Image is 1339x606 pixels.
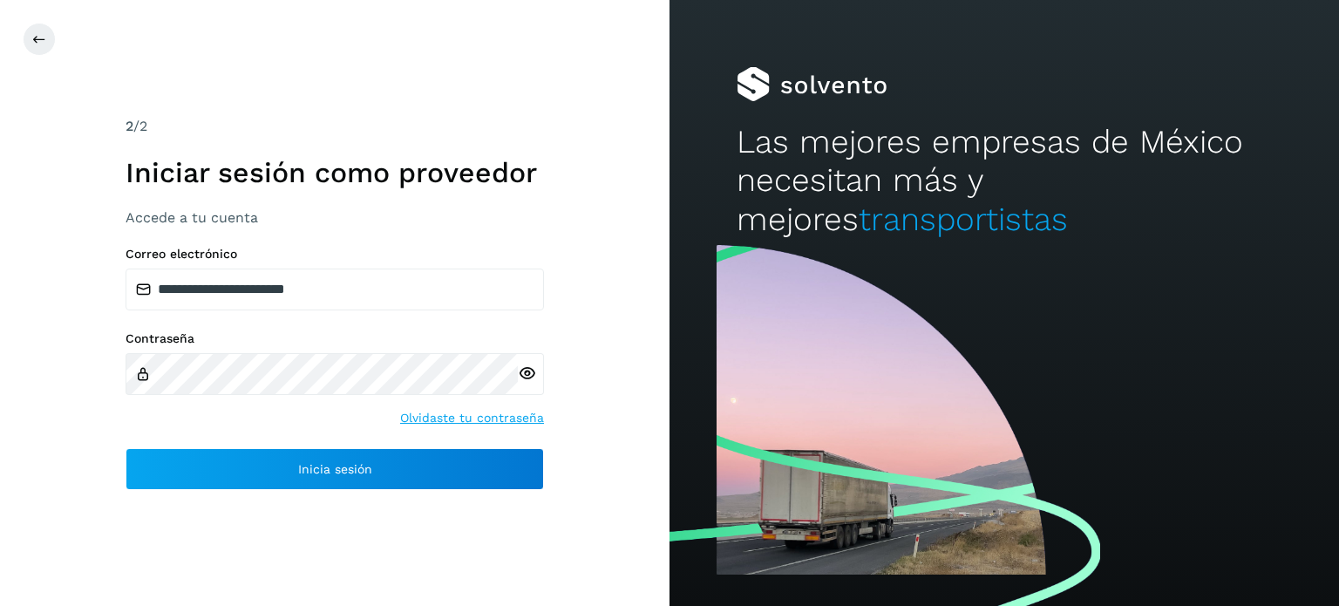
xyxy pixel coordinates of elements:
[126,448,544,490] button: Inicia sesión
[126,116,544,137] div: /2
[126,156,544,189] h1: Iniciar sesión como proveedor
[126,118,133,134] span: 2
[126,247,544,262] label: Correo electrónico
[737,123,1272,239] h2: Las mejores empresas de México necesitan más y mejores
[126,209,544,226] h3: Accede a tu cuenta
[126,331,544,346] label: Contraseña
[400,409,544,427] a: Olvidaste tu contraseña
[298,463,372,475] span: Inicia sesión
[859,201,1068,238] span: transportistas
